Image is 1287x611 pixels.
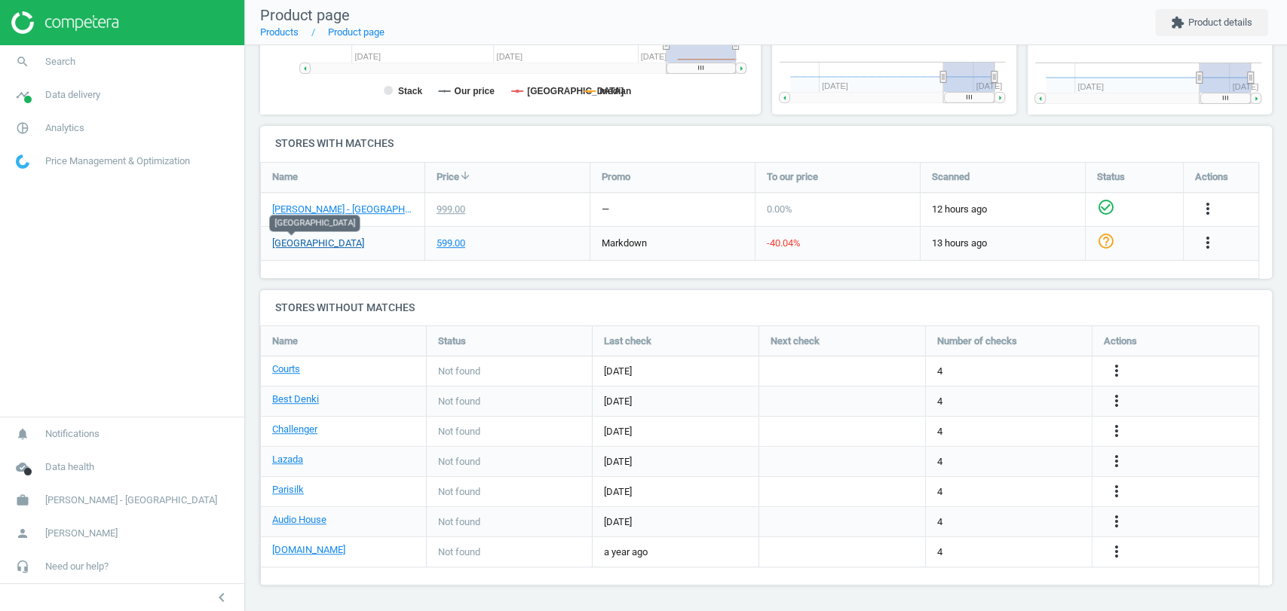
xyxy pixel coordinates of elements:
[771,335,820,348] span: Next check
[45,154,190,168] span: Price Management & Optimization
[1108,512,1126,532] button: more_vert
[203,588,241,607] button: chevron_left
[8,552,37,581] i: headset_mic
[437,203,465,216] div: 999.00
[438,515,480,529] span: Not found
[260,290,1272,325] h4: Stores without matches
[438,365,480,378] span: Not found
[272,203,413,216] a: [PERSON_NAME] - [GEOGRAPHIC_DATA]
[602,170,630,184] span: Promo
[932,237,1074,250] span: 13 hours ago
[604,335,651,348] span: Last check
[272,543,345,557] a: [DOMAIN_NAME]
[1199,234,1217,253] button: more_vert
[438,395,480,408] span: Not found
[1108,452,1126,472] button: more_vert
[437,170,459,184] span: Price
[1104,335,1137,348] span: Actions
[272,513,326,527] a: Audio House
[272,393,319,406] a: Best Denki
[272,237,364,250] a: [GEOGRAPHIC_DATA]
[604,395,747,408] span: [DATE]
[272,170,298,184] span: Name
[1108,542,1126,561] i: more_vert
[937,485,942,499] span: 4
[45,88,100,102] span: Data delivery
[604,485,747,499] span: [DATE]
[45,55,75,69] span: Search
[1199,200,1217,218] i: more_vert
[604,455,747,469] span: [DATE]
[1171,16,1184,29] i: extension
[937,365,942,378] span: 4
[1097,170,1125,184] span: Status
[260,126,1272,161] h4: Stores with matches
[1199,200,1217,219] button: more_vert
[1195,170,1228,184] span: Actions
[937,395,942,408] span: 4
[1108,482,1126,500] i: more_vert
[11,11,118,34] img: ajHJNr6hYgQAAAAASUVORK5CYII=
[604,425,747,438] span: [DATE]
[976,82,1003,91] tspan: [DATE]
[937,425,942,438] span: 4
[1108,392,1126,410] i: more_vert
[438,455,480,469] span: Not found
[767,170,818,184] span: To our price
[45,460,94,474] span: Data health
[1108,422,1126,440] i: more_vert
[1097,198,1115,216] i: check_circle_outline
[328,26,385,38] a: Product page
[272,453,303,466] a: Lazada
[937,515,942,529] span: 4
[604,545,747,559] span: a year ago
[937,545,942,559] span: 4
[272,335,298,348] span: Name
[8,47,37,76] i: search
[602,237,647,249] span: markdown
[937,455,942,469] span: 4
[45,121,84,135] span: Analytics
[213,588,231,606] i: chevron_left
[932,203,1074,216] span: 12 hours ago
[937,335,1017,348] span: Number of checks
[45,427,100,441] span: Notifications
[16,154,29,169] img: wGWNvw8QSZomAAAAABJRU5ErkJggg==
[767,203,792,215] span: 0.00 %
[272,423,317,436] a: Challenger
[398,86,422,96] tspan: Stack
[45,560,109,573] span: Need our help?
[45,527,118,540] span: [PERSON_NAME]
[1108,362,1126,380] i: more_vert
[260,6,350,24] span: Product page
[272,483,304,496] a: Parisilk
[599,86,631,96] tspan: median
[8,486,37,515] i: work
[1108,542,1126,562] button: more_vert
[438,545,480,559] span: Not found
[1108,452,1126,470] i: more_vert
[272,362,300,376] a: Courts
[1108,422,1126,441] button: more_vert
[437,237,465,250] div: 599.00
[1097,232,1115,250] i: help_outline
[604,365,747,378] span: [DATE]
[527,86,624,96] tspan: [GEOGRAPHIC_DATA]
[438,485,480,499] span: Not found
[8,519,37,548] i: person
[269,215,360,231] div: [GEOGRAPHIC_DATA]
[8,114,37,142] i: pie_chart_outlined
[1108,392,1126,411] button: more_vert
[8,453,37,481] i: cloud_done
[1155,9,1268,36] button: extensionProduct details
[767,237,801,249] span: -40.04 %
[438,335,466,348] span: Status
[45,493,217,507] span: [PERSON_NAME] - [GEOGRAPHIC_DATA]
[260,26,299,38] a: Products
[932,170,970,184] span: Scanned
[454,86,495,96] tspan: Our price
[1108,362,1126,381] button: more_vert
[8,420,37,448] i: notifications
[602,203,609,216] div: —
[1232,82,1258,91] tspan: [DATE]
